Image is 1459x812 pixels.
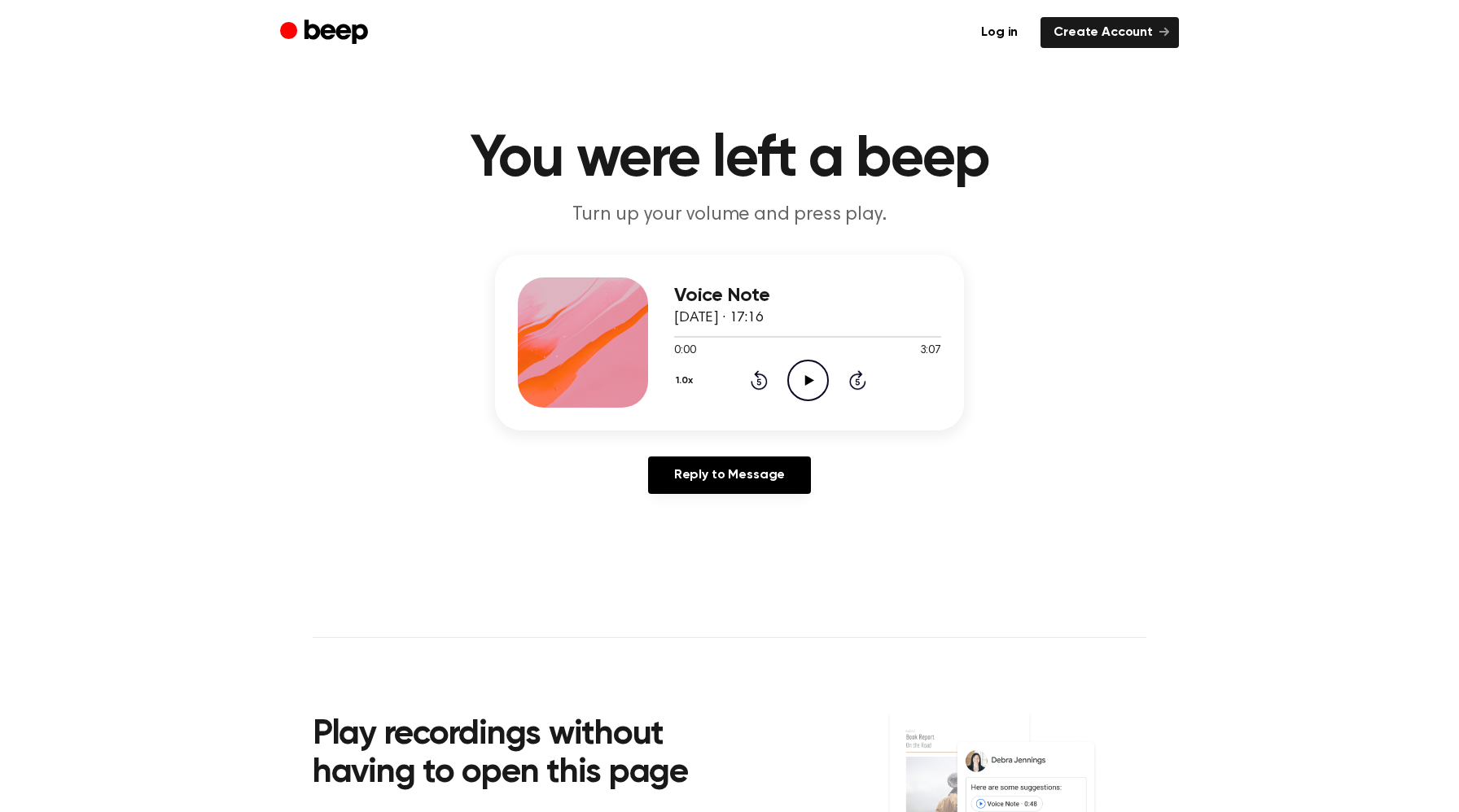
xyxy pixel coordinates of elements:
p: Turn up your volume and press play. [417,202,1042,229]
span: 3:07 [920,343,941,360]
a: Beep [280,17,372,49]
a: Reply to Message [648,456,811,494]
h1: You were left a beep [313,130,1146,189]
h3: Voice Note [674,285,941,307]
a: Create Account [1041,17,1179,48]
a: Log in [968,17,1031,48]
h2: Play recordings without having to open this page [313,716,751,793]
span: [DATE] · 17:16 [674,311,764,325]
button: 1.0x [674,367,699,395]
span: 0:00 [674,343,695,360]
